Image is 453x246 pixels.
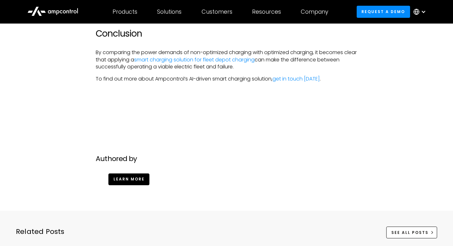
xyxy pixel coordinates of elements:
div: Solutions [157,8,182,15]
a: See All Posts [386,227,437,238]
div: Company [301,8,328,15]
h2: Conclusion [96,28,357,39]
div: Customers [202,8,232,15]
a: get in touch [DATE] [272,75,320,82]
p: ‍ [96,88,357,95]
a: smart charging solution for fleet depot charging [134,56,255,63]
a: go to the author's information page [108,173,149,185]
div: Products [113,8,137,15]
div: Resources [252,8,281,15]
h2: Authored by [96,155,357,163]
div: go to author page [89,168,364,198]
div: See All Posts [391,230,429,235]
div: Related Posts [16,227,65,246]
p: To find out more about Ampcontrol’s AI-driven smart charging solution, . [96,75,357,82]
p: By comparing the power demands of non-optimized charging with optimized charging, it becomes clea... [96,49,357,70]
a: Request a demo [357,6,410,18]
